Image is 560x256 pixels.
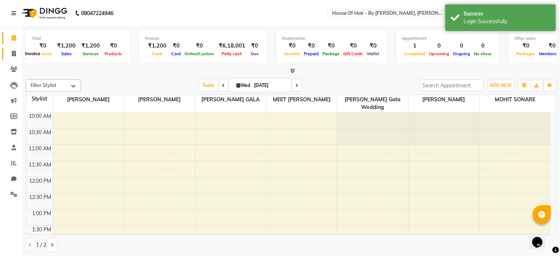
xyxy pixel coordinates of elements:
span: Package [321,51,341,56]
b: 08047224946 [81,3,113,24]
div: Invoice [23,49,42,58]
span: Card [169,51,183,56]
div: Total [32,35,124,42]
div: Success [464,10,550,18]
div: 1:30 PM [31,226,53,234]
span: Sales [59,51,74,56]
div: ₹0 [282,42,302,50]
div: ₹0 [514,42,537,50]
span: Today [199,80,218,91]
div: 11:30 AM [27,161,53,169]
span: Services [81,51,101,56]
div: 12:00 PM [28,177,53,185]
div: Stylist [26,95,53,103]
div: 0 [472,42,493,50]
div: ₹0 [321,42,341,50]
div: 10:30 AM [27,129,53,136]
div: 0 [427,42,451,50]
div: Appointment [402,35,493,42]
input: 2025-09-03 [252,80,289,91]
span: [PERSON_NAME] [124,95,195,104]
span: Products [103,51,124,56]
span: MEET [PERSON_NAME] [266,95,337,104]
div: 10:00 AM [27,112,53,120]
button: ADD NEW [488,80,513,91]
div: ₹1,200 [145,42,169,50]
div: ₹0 [365,42,381,50]
div: ₹6,18,001 [216,42,248,50]
span: [PERSON_NAME] Gala Wedding [337,95,408,112]
div: ₹0 [248,42,261,50]
span: Filter Stylist [31,82,56,88]
div: 0 [451,42,472,50]
span: Voucher [282,51,302,56]
div: ₹1,200 [78,42,103,50]
div: ₹1,200 [54,42,78,50]
input: Search Appointment [419,80,483,91]
span: No show [472,51,493,56]
span: [PERSON_NAME] [408,95,479,104]
span: Wed [235,83,252,88]
span: [PERSON_NAME] [53,95,124,104]
div: 1:00 PM [31,210,53,217]
span: 1 / 2 [36,241,46,249]
div: ₹0 [341,42,365,50]
div: Redemption [282,35,381,42]
span: Due [249,51,260,56]
span: Packages [514,51,537,56]
span: MOHIT SONARE [479,95,550,104]
span: [PERSON_NAME] GALA [195,95,266,104]
span: Ongoing [451,51,472,56]
div: 1 [402,42,427,50]
div: ₹0 [103,42,124,50]
div: Finance [145,35,261,42]
div: ₹0 [169,42,183,50]
div: 11:00 AM [27,145,53,152]
div: Login Successfully. [464,18,550,25]
span: Gift Cards [341,51,365,56]
span: Wallet [365,51,381,56]
div: 12:30 PM [28,193,53,201]
span: Upcoming [427,51,451,56]
span: Cash [150,51,164,56]
img: logo [19,3,69,24]
iframe: chat widget [529,227,553,249]
div: ₹0 [302,42,321,50]
span: Prepaid [302,51,321,56]
div: ₹0 [32,42,54,50]
span: Completed [402,51,427,56]
div: ₹0 [183,42,216,50]
span: Online/Custom [183,51,216,56]
span: Petty cash [220,51,244,56]
span: ADD NEW [490,83,511,88]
